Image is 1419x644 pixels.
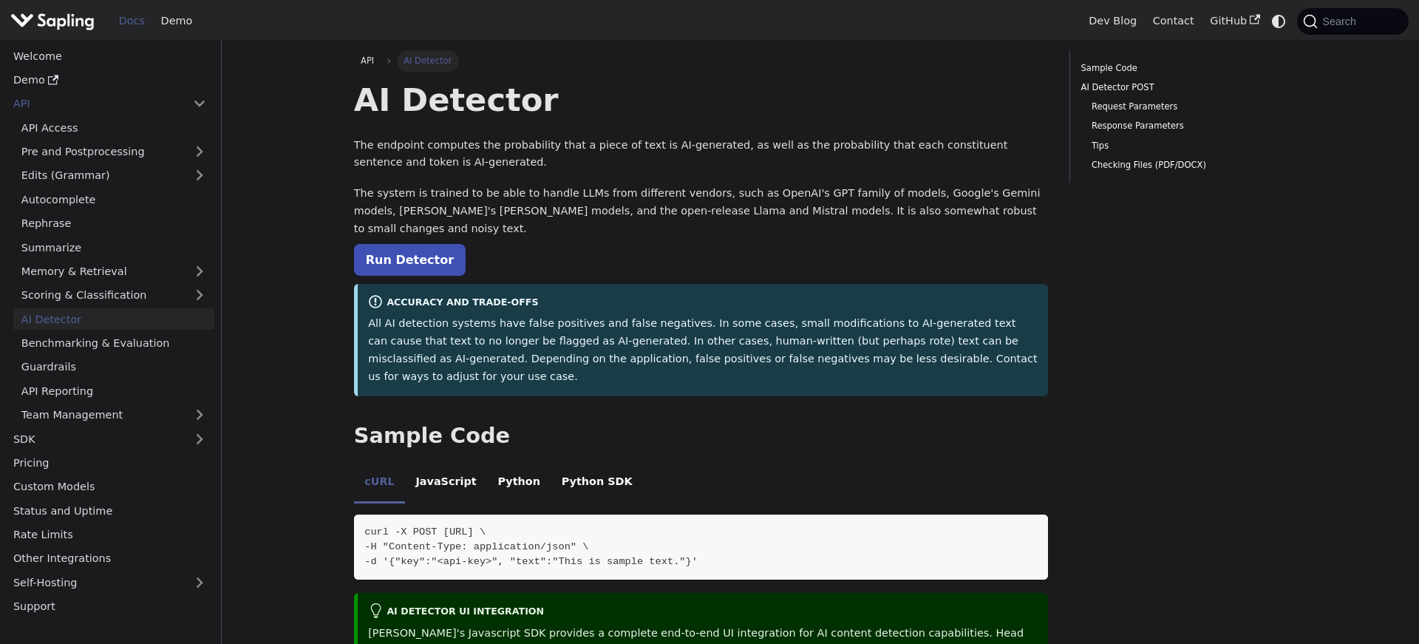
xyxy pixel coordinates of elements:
a: Support [5,596,214,617]
div: Accuracy and Trade-offs [368,294,1038,312]
a: AI Detector [13,308,214,330]
a: Pricing [5,453,214,474]
a: Edits (Grammar) [13,165,214,186]
a: Contact [1145,10,1202,33]
a: Custom Models [5,476,214,498]
li: Python SDK [551,463,643,504]
li: cURL [354,463,405,504]
button: Collapse sidebar category 'API' [185,93,214,115]
a: Memory & Retrieval [13,261,214,282]
a: Tips [1092,139,1276,153]
a: AI Detector POST [1081,81,1282,95]
a: Autocomplete [13,189,214,210]
button: Search (Command+K) [1297,8,1408,35]
a: Benchmarking & Evaluation [13,333,214,354]
span: -d '{"key":"<api-key>", "text":"This is sample text."}' [364,556,698,567]
span: -H "Content-Type: application/json" \ [364,541,588,552]
a: Rephrase [13,213,214,234]
a: Response Parameters [1092,119,1276,133]
a: Checking Files (PDF/DOCX) [1092,158,1276,172]
a: Guardrails [13,356,214,378]
a: API Access [13,117,214,138]
a: API [354,50,381,71]
button: Switch between dark and light mode (currently system mode) [1268,10,1290,32]
li: JavaScript [405,463,487,504]
a: Run Detector [354,244,466,276]
a: API Reporting [13,380,214,401]
li: Python [487,463,551,504]
img: Sapling.ai [10,10,95,32]
a: Summarize [13,237,214,258]
a: Self-Hosting [5,572,214,593]
span: Search [1318,16,1365,27]
a: Request Parameters [1092,100,1276,114]
a: Demo [153,10,200,33]
a: Demo [5,70,214,91]
a: Scoring & Classification [13,285,214,306]
a: Sapling.aiSapling.ai [10,10,100,32]
p: The endpoint computes the probability that a piece of text is AI-generated, as well as the probab... [354,137,1049,172]
h2: Sample Code [354,423,1049,450]
a: API [5,93,185,115]
span: API [361,55,374,66]
a: Dev Blog [1081,10,1144,33]
a: GitHub [1202,10,1267,33]
a: Status and Uptime [5,500,214,521]
a: Other Integrations [5,548,214,569]
a: Welcome [5,45,214,67]
h1: AI Detector [354,80,1049,120]
div: AI Detector UI integration [368,603,1038,621]
p: The system is trained to be able to handle LLMs from different vendors, such as OpenAI's GPT fami... [354,185,1049,237]
span: AI Detector [397,50,459,71]
button: Expand sidebar category 'SDK' [185,428,214,450]
a: Rate Limits [5,524,214,546]
a: Docs [111,10,153,33]
a: SDK [5,428,185,450]
p: All AI detection systems have false positives and false negatives. In some cases, small modificat... [368,315,1038,385]
a: Sample Code [1081,61,1282,75]
a: Team Management [13,404,214,426]
span: curl -X POST [URL] \ [364,526,486,538]
nav: Breadcrumbs [354,50,1049,71]
a: Pre and Postprocessing [13,141,214,163]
